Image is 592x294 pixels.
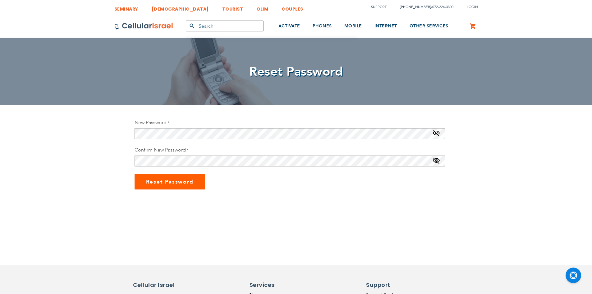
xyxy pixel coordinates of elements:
[374,23,397,29] span: INTERNET
[278,15,300,38] a: ACTIVATE
[152,2,209,13] a: [DEMOGRAPHIC_DATA]
[186,21,264,31] input: Search
[249,63,343,80] span: Reset Password
[410,15,448,38] a: OTHER SERVICES
[114,2,138,13] a: SEMINARY
[344,23,362,29] span: MOBILE
[146,178,194,185] span: Reset Password
[114,22,173,30] img: Cellular Israel Logo
[135,147,186,153] span: Confirm New Password
[400,5,431,9] a: [PHONE_NUMBER]
[313,23,332,29] span: PHONES
[374,15,397,38] a: INTERNET
[135,174,205,189] button: Reset Password
[467,5,478,9] span: Login
[366,281,403,289] h6: Support
[410,23,448,29] span: OTHER SERVICES
[222,2,243,13] a: TOURIST
[394,2,453,12] li: /
[278,23,300,29] span: ACTIVATE
[313,15,332,38] a: PHONES
[344,15,362,38] a: MOBILE
[371,5,387,9] a: Support
[133,281,186,289] h6: Cellular Israel
[282,2,303,13] a: COUPLES
[432,5,453,9] a: 072-224-3300
[256,2,268,13] a: OLIM
[250,281,302,289] h6: Services
[135,119,167,126] span: New Password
